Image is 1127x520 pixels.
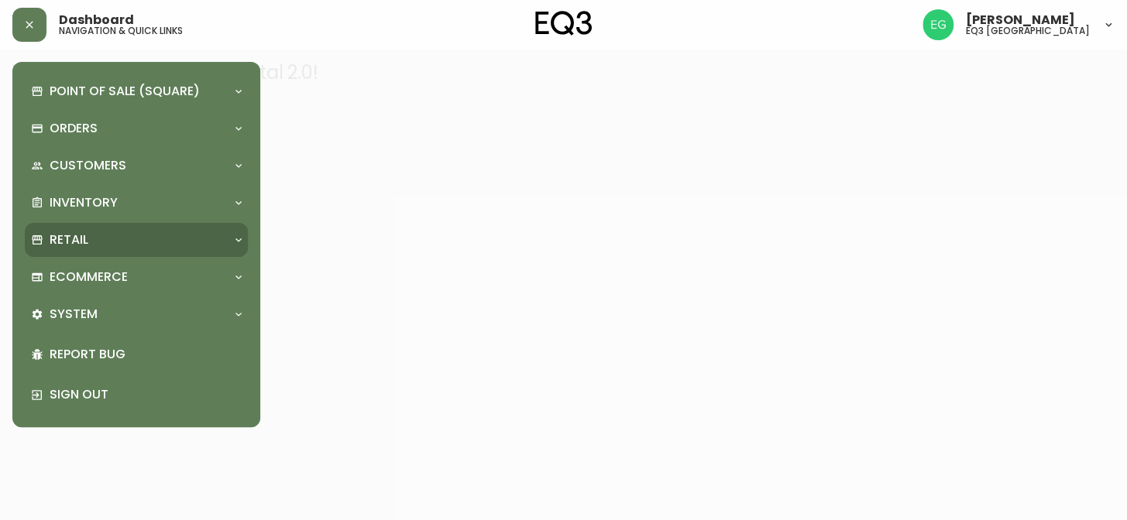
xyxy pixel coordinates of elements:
img: db11c1629862fe82d63d0774b1b54d2b [923,9,953,40]
p: Point of Sale (Square) [50,83,200,100]
span: [PERSON_NAME] [966,14,1075,26]
p: Retail [50,231,88,248]
p: Report Bug [50,346,242,363]
div: Sign Out [25,375,248,415]
p: Sign Out [50,386,242,403]
div: Point of Sale (Square) [25,74,248,108]
div: Ecommerce [25,260,248,294]
p: System [50,306,98,323]
div: Retail [25,223,248,257]
p: Inventory [50,194,118,211]
img: logo [535,11,593,36]
span: Dashboard [59,14,134,26]
p: Ecommerce [50,269,128,286]
p: Orders [50,120,98,137]
div: Inventory [25,186,248,220]
p: Customers [50,157,126,174]
h5: navigation & quick links [59,26,183,36]
div: Orders [25,111,248,145]
div: Customers [25,149,248,183]
div: System [25,297,248,331]
div: Report Bug [25,334,248,375]
h5: eq3 [GEOGRAPHIC_DATA] [966,26,1090,36]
